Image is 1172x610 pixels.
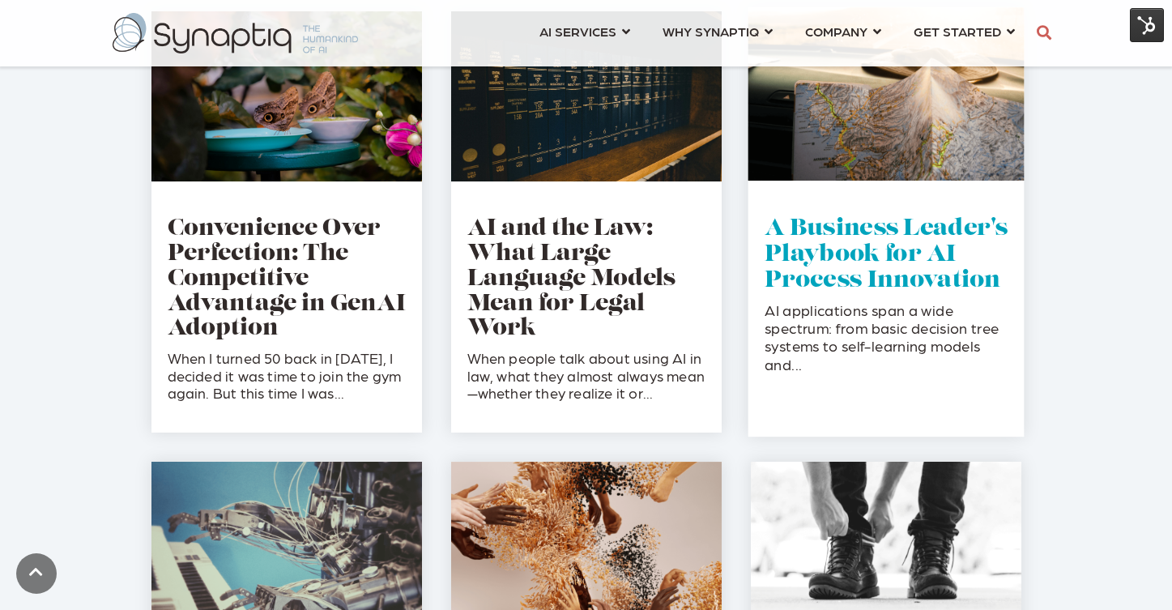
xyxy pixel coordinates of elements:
[914,16,1015,46] a: GET STARTED
[914,20,1001,42] span: GET STARTED
[113,13,358,53] img: synaptiq logo-2
[663,20,759,42] span: WHY SYNAPTIQ
[539,16,630,46] a: AI SERVICES
[523,4,1031,62] nav: menu
[539,20,616,42] span: AI SERVICES
[168,218,406,340] a: Convenience Over Perfection: The Competitive Advantage in GenAI Adoption
[765,218,1008,292] a: A Business Leader's Playbook for AI Process Innovation
[467,218,675,340] a: AI and the Law: What Large Language Models Mean for Legal Work
[1130,8,1164,42] img: HubSpot Tools Menu Toggle
[765,301,1008,373] p: AI applications span a wide spectrum: from basic decision tree systems to self-learning models an...
[663,16,773,46] a: WHY SYNAPTIQ
[805,20,867,42] span: COMPANY
[467,349,705,402] p: When people talk about using AI in law, what they almost always mean—whether they realize it or...
[168,349,406,402] p: When I turned 50 back in [DATE], I decided it was time to join the gym again. But this time I was...
[805,16,881,46] a: COMPANY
